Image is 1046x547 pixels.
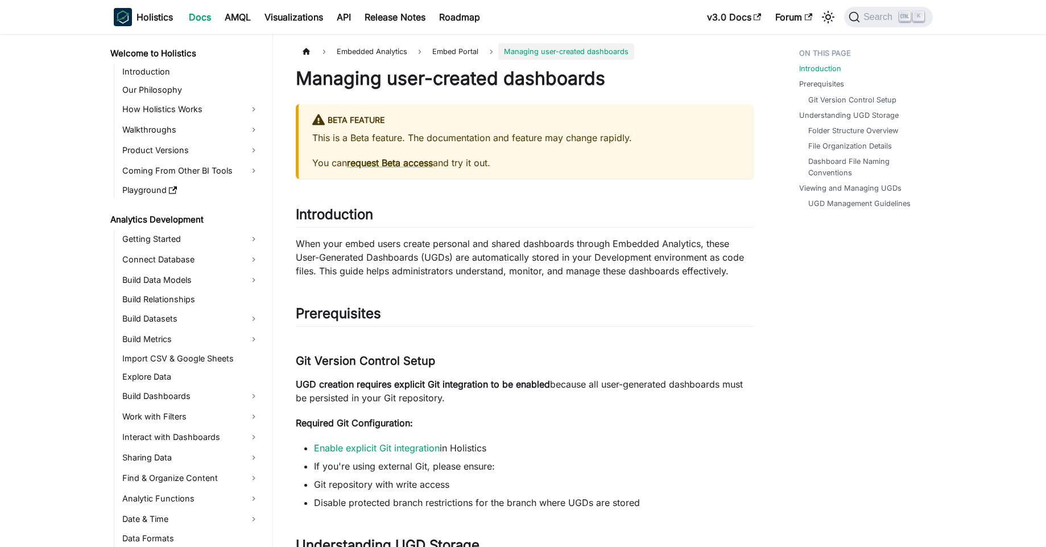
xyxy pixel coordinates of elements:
[107,212,263,228] a: Analytics Development
[799,79,844,89] a: Prerequisites
[119,250,263,269] a: Connect Database
[119,291,263,307] a: Build Relationships
[358,8,432,26] a: Release Notes
[700,8,768,26] a: v3.0 Docs
[314,478,754,491] li: Git repository with write access
[119,182,263,198] a: Playground
[296,379,550,390] strong: UGD creation requires explicit Git integration to be enabled
[114,8,132,26] img: Holistics
[330,8,358,26] a: API
[119,141,263,159] a: Product Versions
[102,34,273,547] nav: Docs sidebar
[331,43,413,60] span: Embedded Analytics
[119,428,263,446] a: Interact with Dashboards
[119,530,263,546] a: Data Formats
[312,113,740,128] div: BETA FEATURE
[119,230,263,248] a: Getting Started
[137,10,173,24] b: Holistics
[296,305,754,327] h2: Prerequisites
[119,100,263,118] a: How Holistics Works
[808,94,896,105] a: Git Version Control Setup
[119,408,263,426] a: Work with Filters
[799,110,899,121] a: Understanding UGD Storage
[296,43,317,60] a: Home page
[314,442,440,454] a: Enable explicit Git integration
[808,141,892,151] a: File Organization Details
[119,449,263,467] a: Sharing Data
[119,82,263,98] a: Our Philosophy
[119,271,263,289] a: Build Data Models
[296,67,754,90] h1: Managing user-created dashboards
[119,330,263,348] a: Build Metrics
[913,11,924,22] kbd: K
[498,43,634,60] span: Managing user-created dashboards
[799,183,902,194] a: Viewing and Managing UGDs
[119,469,263,487] a: Find & Organize Content
[314,441,754,455] li: in Holistics
[119,310,263,328] a: Build Datasets
[296,417,413,429] strong: Required Git Configuration:
[808,156,921,178] a: Dashboard File Naming Conventions
[258,8,330,26] a: Visualizations
[119,510,263,528] a: Date & Time
[347,157,433,168] a: request Beta access
[119,387,263,405] a: Build Dashboards
[114,8,173,26] a: HolisticsHolistics
[296,354,754,368] h3: Git Version Control Setup
[296,237,754,278] p: When your embed users create personal and shared dashboards through Embedded Analytics, these Use...
[296,377,754,405] p: because all user-generated dashboards must be persisted in your Git repository.
[314,459,754,473] li: If you're using external Git, please ensure:
[119,369,263,385] a: Explore Data
[119,490,263,508] a: Analytic Functions
[819,8,837,26] button: Switch between dark and light mode (currently light mode)
[119,162,263,180] a: Coming From Other BI Tools
[844,7,932,27] button: Search (Ctrl+K)
[312,131,740,145] p: This is a Beta feature. The documentation and feature may change rapidly.
[808,125,898,136] a: Folder Structure Overview
[860,12,899,22] span: Search
[432,8,487,26] a: Roadmap
[314,496,754,509] li: Disable protected branch restrictions for the branch where UGDs are stored
[182,8,218,26] a: Docs
[768,8,819,26] a: Forum
[296,43,754,60] nav: Breadcrumbs
[432,47,478,56] span: Embed Portal
[107,46,263,61] a: Welcome to Holistics
[218,8,258,26] a: AMQL
[296,206,754,228] h2: Introduction
[808,198,911,209] a: UGD Management Guidelines
[119,121,263,139] a: Walkthroughs
[799,63,841,74] a: Introduction
[312,156,740,170] p: You can and try it out.
[119,64,263,80] a: Introduction
[119,351,263,367] a: Import CSV & Google Sheets
[427,43,484,60] a: Embed Portal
